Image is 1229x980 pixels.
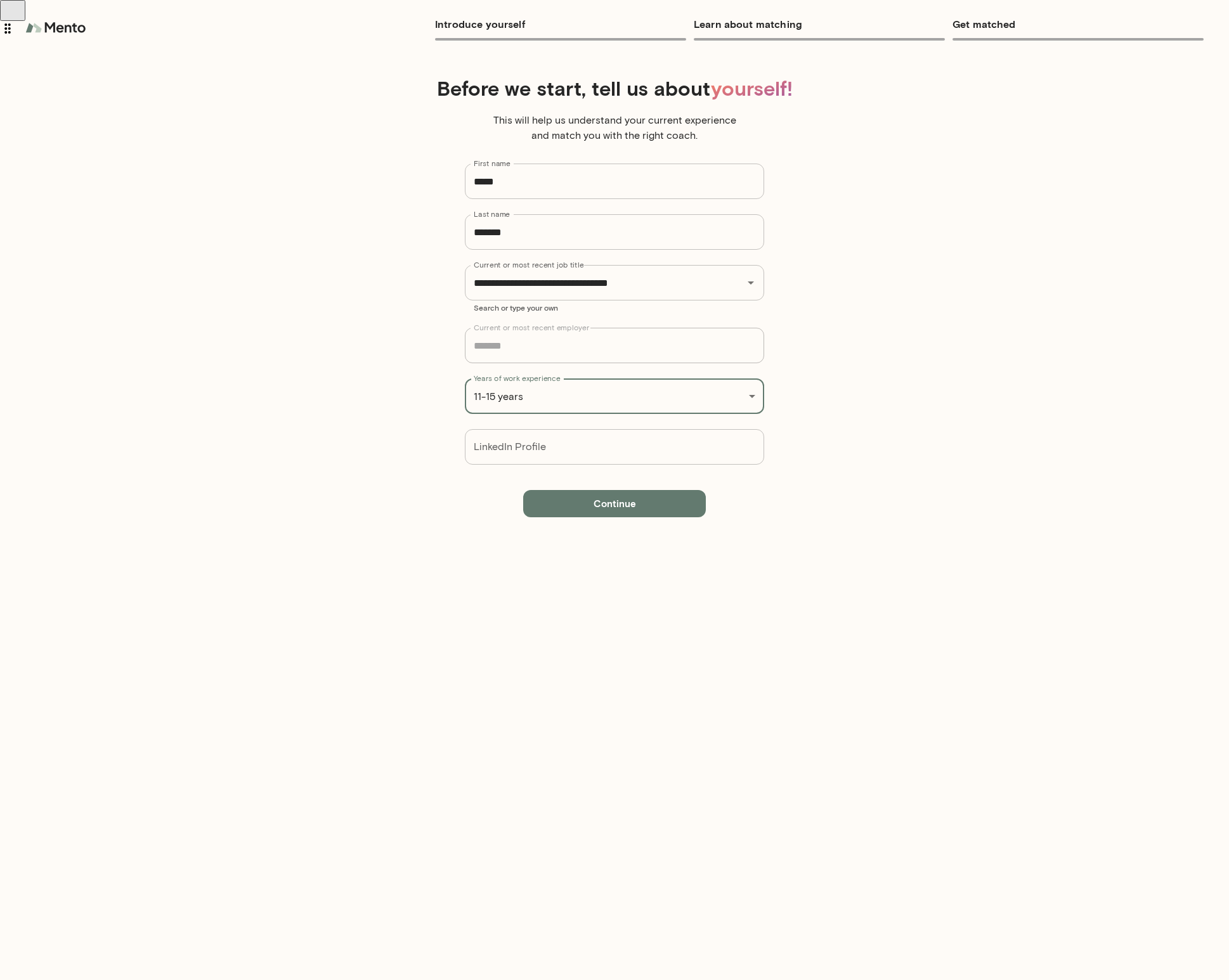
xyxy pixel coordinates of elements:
[711,75,793,100] span: yourself!
[474,209,510,219] label: Last name
[742,274,760,292] button: Open
[474,373,561,384] label: Years of work experience
[474,259,583,270] label: Current or most recent job title
[465,378,764,414] div: 11-15 years
[474,322,589,333] label: Current or most recent employer
[523,490,706,517] button: Continue
[138,76,1091,100] h4: Before we start, tell us about
[474,302,755,313] p: Search or type your own
[488,113,741,143] p: This will help us understand your current experience and match you with the right coach.
[474,158,510,169] label: First name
